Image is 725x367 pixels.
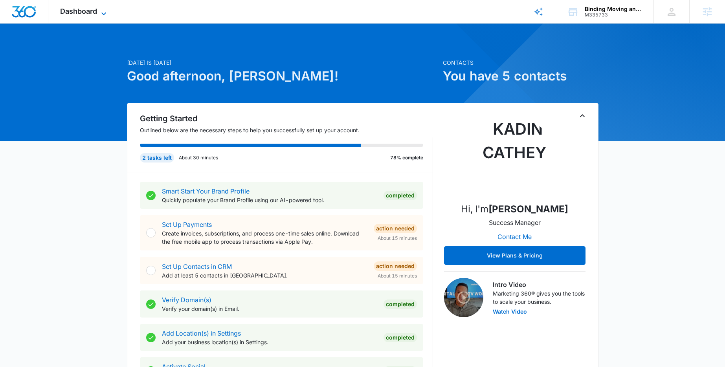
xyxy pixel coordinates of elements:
button: Watch Video [493,309,527,314]
div: Keywords by Traffic [87,46,132,51]
button: Toggle Collapse [578,111,587,121]
span: Dashboard [60,7,97,15]
img: tab_keywords_by_traffic_grey.svg [78,46,84,52]
p: Add your business location(s) in Settings. [162,338,377,346]
div: 2 tasks left [140,153,174,163]
a: Add Location(s) in Settings [162,329,241,337]
p: Marketing 360® gives you the tools to scale your business. [493,289,586,306]
p: Create invoices, subscriptions, and process one-time sales online. Download the free mobile app t... [162,229,367,246]
p: Hi, I'm [461,202,568,216]
div: Completed [384,191,417,200]
button: View Plans & Pricing [444,246,586,265]
h1: Good afternoon, [PERSON_NAME]! [127,67,438,86]
div: account id [585,12,642,18]
p: Add at least 5 contacts in [GEOGRAPHIC_DATA]. [162,271,367,279]
p: About 30 minutes [179,154,218,161]
div: v 4.0.25 [22,13,39,19]
span: About 15 minutes [378,235,417,242]
div: Domain Overview [30,46,70,51]
div: Completed [384,333,417,342]
p: Contacts [443,58,598,67]
p: Success Manager [489,218,541,227]
div: account name [585,6,642,12]
a: Verify Domain(s) [162,296,211,304]
img: website_grey.svg [13,20,19,27]
p: Quickly populate your Brand Profile using our AI-powered tool. [162,196,377,204]
img: tab_domain_overview_orange.svg [21,46,28,52]
span: About 15 minutes [378,272,417,279]
h1: You have 5 contacts [443,67,598,86]
div: Action Needed [374,224,417,233]
div: Action Needed [374,261,417,271]
p: Outlined below are the necessary steps to help you successfully set up your account. [140,126,433,134]
p: [DATE] is [DATE] [127,58,438,67]
button: Contact Me [490,227,540,246]
p: Verify your domain(s) in Email. [162,305,377,313]
a: Smart Start Your Brand Profile [162,187,250,195]
img: Kadin Cathey [475,117,554,196]
strong: [PERSON_NAME] [488,203,568,215]
img: logo_orange.svg [13,13,19,19]
img: Intro Video [444,278,483,317]
a: Set Up Contacts in CRM [162,263,232,270]
a: Set Up Payments [162,221,212,228]
p: 78% complete [390,154,423,161]
div: Completed [384,299,417,309]
h2: Getting Started [140,113,433,124]
h3: Intro Video [493,280,586,289]
div: Domain: [DOMAIN_NAME] [20,20,86,27]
